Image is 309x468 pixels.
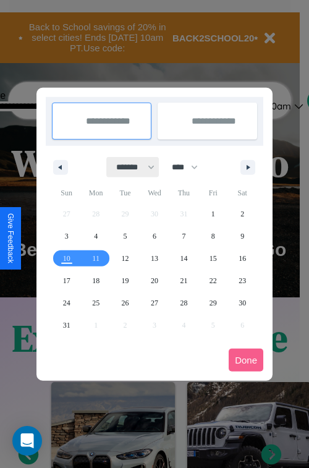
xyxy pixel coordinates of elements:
[122,270,129,292] span: 19
[52,183,81,203] span: Sun
[239,247,246,270] span: 16
[180,247,187,270] span: 14
[229,349,263,372] button: Done
[151,292,158,314] span: 27
[198,292,227,314] button: 29
[198,270,227,292] button: 22
[169,247,198,270] button: 14
[65,225,69,247] span: 3
[63,270,70,292] span: 17
[140,292,169,314] button: 27
[52,314,81,336] button: 31
[169,292,198,314] button: 28
[151,247,158,270] span: 13
[180,292,187,314] span: 28
[211,203,215,225] span: 1
[111,292,140,314] button: 26
[198,225,227,247] button: 8
[228,183,257,203] span: Sat
[92,292,99,314] span: 25
[63,292,70,314] span: 24
[81,225,110,247] button: 4
[151,270,158,292] span: 20
[198,203,227,225] button: 1
[239,270,246,292] span: 23
[94,225,98,247] span: 4
[240,203,244,225] span: 2
[140,247,169,270] button: 13
[228,247,257,270] button: 16
[182,225,185,247] span: 7
[228,203,257,225] button: 2
[228,225,257,247] button: 9
[228,270,257,292] button: 23
[211,225,215,247] span: 8
[111,225,140,247] button: 5
[169,225,198,247] button: 7
[52,225,81,247] button: 3
[81,270,110,292] button: 18
[210,270,217,292] span: 22
[153,225,156,247] span: 6
[140,183,169,203] span: Wed
[198,183,227,203] span: Fri
[240,225,244,247] span: 9
[228,292,257,314] button: 30
[124,225,127,247] span: 5
[52,270,81,292] button: 17
[6,213,15,263] div: Give Feedback
[198,247,227,270] button: 15
[52,247,81,270] button: 10
[63,247,70,270] span: 10
[169,270,198,292] button: 21
[111,183,140,203] span: Tue
[111,247,140,270] button: 12
[122,247,129,270] span: 12
[92,247,99,270] span: 11
[210,247,217,270] span: 15
[122,292,129,314] span: 26
[169,183,198,203] span: Thu
[140,225,169,247] button: 6
[239,292,246,314] span: 30
[140,270,169,292] button: 20
[210,292,217,314] span: 29
[81,247,110,270] button: 11
[81,183,110,203] span: Mon
[12,426,42,456] div: Open Intercom Messenger
[52,292,81,314] button: 24
[180,270,187,292] span: 21
[111,270,140,292] button: 19
[81,292,110,314] button: 25
[92,270,99,292] span: 18
[63,314,70,336] span: 31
